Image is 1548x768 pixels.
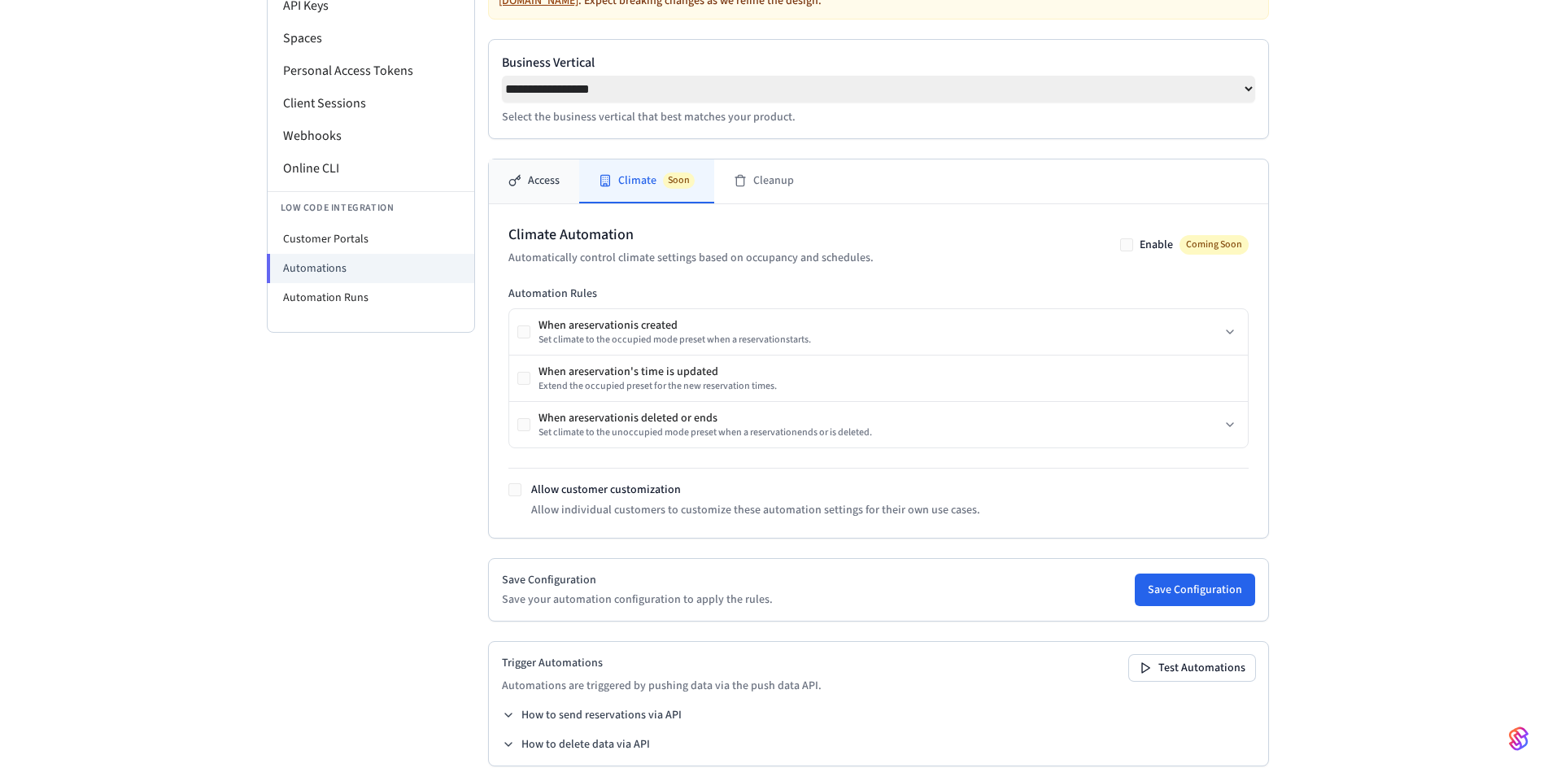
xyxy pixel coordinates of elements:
button: Save Configuration [1135,574,1255,606]
li: Personal Access Tokens [268,55,474,87]
li: Spaces [268,22,474,55]
p: Save your automation configuration to apply the rules. [502,591,773,608]
div: Set climate to the unoccupied mode preset when a reservation ends or is deleted. [539,426,872,439]
li: Automation Runs [268,283,474,312]
li: Automations [267,254,474,283]
button: Cleanup [714,159,813,203]
button: How to delete data via API [502,736,650,753]
div: When a reservation 's time is updated [539,364,777,380]
span: Soon [663,172,695,189]
label: Business Vertical [502,53,1255,72]
button: How to send reservations via API [502,707,682,723]
img: SeamLogoGradient.69752ec5.svg [1509,726,1528,752]
li: Client Sessions [268,87,474,120]
div: Set climate to the occupied mode preset when a reservation starts. [539,334,811,347]
div: When a reservation is deleted or ends [539,410,872,426]
p: Automatically control climate settings based on occupancy and schedules. [508,250,874,266]
button: Test Automations [1129,655,1255,681]
li: Webhooks [268,120,474,152]
p: Select the business vertical that best matches your product. [502,109,1255,125]
li: Customer Portals [268,225,474,254]
h2: Climate Automation [508,224,874,247]
label: Allow customer customization [531,482,681,498]
li: Low Code Integration [268,191,474,225]
h2: Trigger Automations [502,655,822,671]
button: ClimateSoon [579,159,714,203]
label: Enable [1140,237,1173,253]
span: Coming Soon [1180,235,1249,255]
button: Access [489,159,579,203]
p: Allow individual customers to customize these automation settings for their own use cases. [531,502,980,518]
h3: Automation Rules [508,286,1249,302]
div: When a reservation is created [539,317,811,334]
li: Online CLI [268,152,474,185]
p: Automations are triggered by pushing data via the push data API. [502,678,822,694]
div: Extend the occupied preset for the new reservation times. [539,380,777,393]
h2: Save Configuration [502,572,773,588]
